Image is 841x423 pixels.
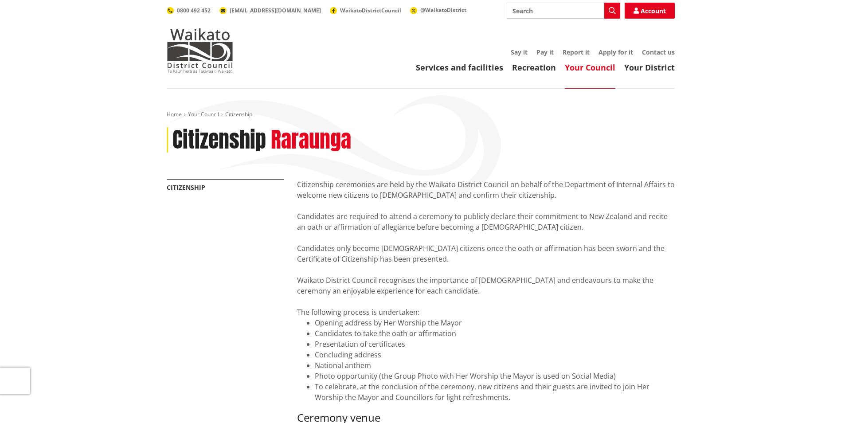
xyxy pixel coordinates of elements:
a: WaikatoDistrictCouncil [330,7,401,14]
a: Account [625,3,675,19]
h1: Citizenship [172,127,266,153]
span: @WaikatoDistrict [420,6,466,14]
a: 0800 492 452 [167,7,211,14]
a: Contact us [642,48,675,56]
a: Your District [624,62,675,73]
a: Apply for it [598,48,633,56]
input: Search input [507,3,620,19]
span: Waikato District Council recognises the importance of [DEMOGRAPHIC_DATA] and endeavours to make t... [297,275,653,296]
a: @WaikatoDistrict [410,6,466,14]
a: Recreation [512,62,556,73]
span: Citizenship [225,110,252,118]
a: Your Council [188,110,219,118]
span: WaikatoDistrictCouncil [340,7,401,14]
li: Concluding address [315,349,675,360]
a: Your Council [565,62,615,73]
span: 0800 492 452 [177,7,211,14]
a: [EMAIL_ADDRESS][DOMAIN_NAME] [219,7,321,14]
img: Waikato District Council - Te Kaunihera aa Takiwaa o Waikato [167,28,233,73]
iframe: Messenger Launcher [800,386,832,418]
li: Presentation of certificates [315,339,675,349]
li: Candidates to take the oath or affirmation [315,328,675,339]
a: Pay it [536,48,554,56]
a: Report it [563,48,590,56]
li: National anthem [315,360,675,371]
nav: breadcrumb [167,111,675,118]
li: Photo opportunity (the Group Photo with Her Worship the Mayor is used on Social Media) [315,371,675,381]
span: [EMAIL_ADDRESS][DOMAIN_NAME] [230,7,321,14]
a: Citizenship [167,183,205,192]
li: To celebrate, at the conclusion of the ceremony, new citizens and their guests are invited to joi... [315,381,675,403]
a: Home [167,110,182,118]
li: Opening address by Her Worship the Mayor [315,317,675,328]
a: Services and facilities [416,62,503,73]
span: The following process is undertaken: [297,307,419,317]
a: Say it [511,48,528,56]
h2: Raraunga [271,127,351,153]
